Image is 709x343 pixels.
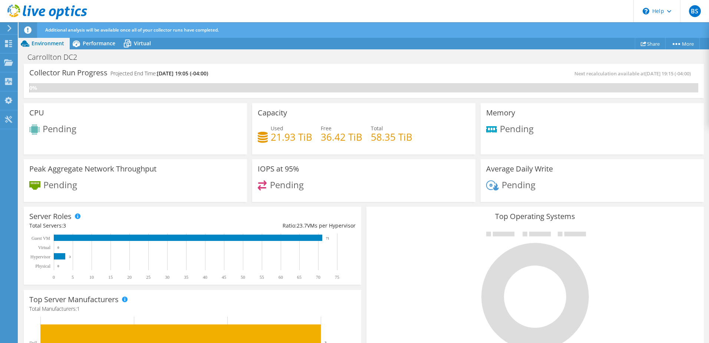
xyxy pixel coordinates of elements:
[645,70,691,77] span: [DATE] 19:15 (-04:00)
[371,125,383,132] span: Total
[297,275,301,280] text: 65
[146,275,151,280] text: 25
[665,38,700,49] a: More
[127,275,132,280] text: 20
[63,222,66,229] span: 3
[29,295,119,304] h3: Top Server Manufacturers
[486,165,553,173] h3: Average Daily Write
[316,275,320,280] text: 70
[89,275,94,280] text: 10
[335,275,339,280] text: 75
[321,125,332,132] span: Free
[57,264,59,268] text: 0
[43,178,77,190] span: Pending
[258,165,299,173] h3: IOPS at 95%
[502,178,535,190] span: Pending
[260,275,264,280] text: 55
[43,122,76,135] span: Pending
[111,69,208,78] h4: Projected End Time:
[72,275,74,280] text: 5
[57,246,59,249] text: 0
[297,222,307,229] span: 23.7
[165,275,169,280] text: 30
[222,275,226,280] text: 45
[29,165,156,173] h3: Peak Aggregate Network Throughput
[270,178,304,190] span: Pending
[500,122,534,134] span: Pending
[184,275,188,280] text: 35
[278,275,283,280] text: 60
[486,109,515,117] h3: Memory
[24,53,89,61] h1: Carrollton DC2
[69,255,71,259] text: 3
[371,133,412,141] h4: 58.35 TiB
[108,275,113,280] text: 15
[38,245,51,250] text: Virtual
[32,236,50,241] text: Guest VM
[192,222,356,230] div: Ratio: VMs per Hypervisor
[643,8,649,14] svg: \n
[241,275,245,280] text: 50
[689,5,701,17] span: BS
[321,133,362,141] h4: 36.42 TiB
[574,70,695,77] span: Next recalculation available at
[53,275,55,280] text: 0
[83,40,115,47] span: Performance
[35,264,50,269] text: Physical
[45,27,219,33] span: Additional analysis will be available once all of your collector runs have completed.
[203,275,207,280] text: 40
[635,38,666,49] a: Share
[29,222,192,230] div: Total Servers:
[258,109,287,117] h3: Capacity
[29,109,44,117] h3: CPU
[271,133,312,141] h4: 21.93 TiB
[29,305,356,313] h4: Total Manufacturers:
[29,212,72,220] h3: Server Roles
[372,212,698,220] h3: Top Operating Systems
[326,236,329,240] text: 71
[271,125,283,132] span: Used
[32,40,64,47] span: Environment
[157,70,208,77] span: [DATE] 19:05 (-04:00)
[30,254,50,259] text: Hypervisor
[77,305,80,312] span: 1
[134,40,151,47] span: Virtual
